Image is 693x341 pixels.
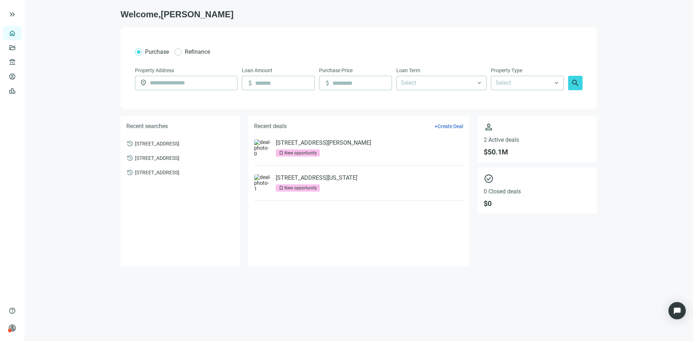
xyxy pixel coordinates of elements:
[8,10,17,19] button: keyboard_double_arrow_right
[126,169,134,176] span: history
[279,150,284,156] span: bookmark
[9,307,16,314] span: help
[276,174,357,182] a: [STREET_ADDRESS][US_STATE]
[484,148,591,156] span: $ 50.1M
[185,48,210,55] span: Refinance
[434,123,463,130] button: +Create Deal
[247,79,254,87] span: attach_money
[9,324,16,332] span: person
[484,136,591,143] span: 2 Active deals
[284,149,317,157] div: New opportunity
[284,184,317,192] div: New opportunity
[568,76,583,90] button: search
[484,199,591,208] span: $ 0
[668,302,686,319] div: Open Intercom Messenger
[396,66,420,74] span: Loan Term
[484,122,591,132] span: person
[121,9,597,20] h1: Welcome, [PERSON_NAME]
[484,188,591,195] span: 0 Closed deals
[435,123,437,129] span: +
[135,66,174,74] span: Property Address
[242,66,273,74] span: Loan Amount
[126,122,168,131] h5: Recent searches
[324,79,331,87] span: attach_money
[276,139,371,147] a: [STREET_ADDRESS][PERSON_NAME]
[135,169,179,175] span: [STREET_ADDRESS]
[145,48,169,55] span: Purchase
[254,122,287,131] h5: Recent deals
[484,174,591,184] span: check_circle
[279,185,284,191] span: bookmark
[491,66,522,74] span: Property Type
[254,174,271,192] img: deal-photo-1
[9,58,14,66] span: account_balance
[135,140,179,147] span: [STREET_ADDRESS]
[254,139,271,157] img: deal-photo-0
[135,154,179,161] span: [STREET_ADDRESS]
[571,79,580,87] span: search
[140,79,147,86] span: location_on
[126,154,134,162] span: history
[437,123,463,129] span: Create Deal
[126,140,134,147] span: history
[319,66,353,74] span: Purchase Price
